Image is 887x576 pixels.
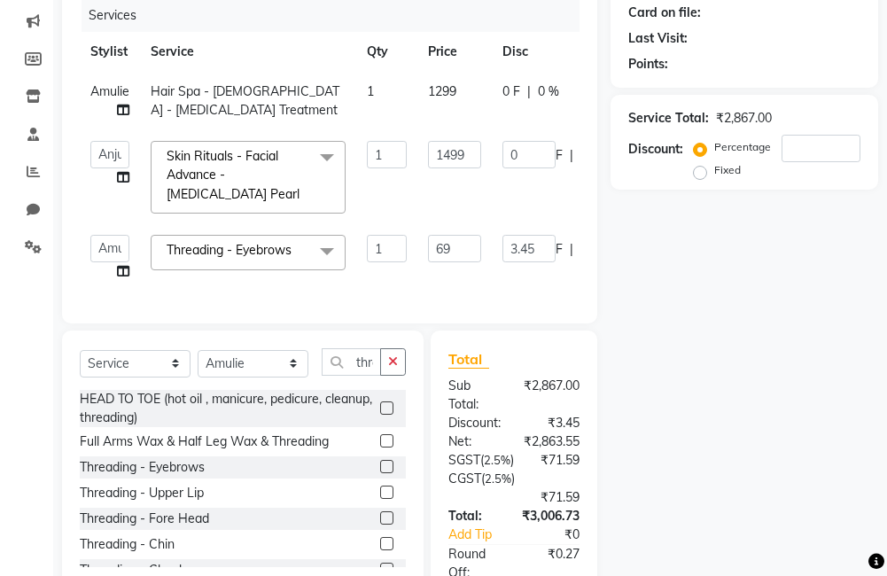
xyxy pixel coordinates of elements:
a: Add Tip [435,525,527,544]
div: ₹71.59 [435,488,593,507]
span: 1299 [428,83,456,99]
span: Hair Spa - [DEMOGRAPHIC_DATA] - [MEDICAL_DATA] Treatment [151,83,339,118]
span: 2.5% [485,471,511,486]
input: Search or Scan [322,348,381,376]
span: CGST [448,471,481,486]
div: Last Visit: [628,29,688,48]
div: Discount: [435,414,514,432]
div: Threading - Upper Lip [80,484,204,502]
span: | [570,146,573,165]
div: ₹0 [527,525,593,544]
span: Threading - Eyebrows [167,242,292,258]
th: Qty [356,32,417,72]
span: | [570,240,573,259]
div: Sub Total: [435,377,510,414]
span: Skin Rituals - Facial Advance - [MEDICAL_DATA] Pearl [167,148,300,202]
span: 0 % [538,82,559,101]
div: Net: [435,432,510,451]
a: x [300,186,307,202]
div: Threading - Chin [80,535,175,554]
div: HEAD TO TOE (hot oil , manicure, pedicure, cleanup, threading) [80,390,373,427]
div: ₹71.59 [527,451,593,470]
a: x [292,242,300,258]
label: Fixed [714,162,741,178]
th: Price [417,32,492,72]
div: Service Total: [628,109,709,128]
span: 1 [367,83,374,99]
div: ₹2,867.00 [510,377,593,414]
span: 2.5% [484,453,510,467]
div: ₹3.45 [514,414,593,432]
div: ₹2,867.00 [716,109,772,128]
span: SGST [448,452,480,468]
div: Total: [435,507,509,525]
div: ( ) [435,451,527,470]
th: Service [140,32,356,72]
span: 0 F [502,82,520,101]
div: Threading - Fore Head [80,510,209,528]
span: Total [448,350,489,369]
div: Threading - Eyebrows [80,458,205,477]
div: Points: [628,55,668,74]
span: | [527,82,531,101]
div: ₹2,863.55 [510,432,593,451]
div: Discount: [628,140,683,159]
th: Disc [492,32,655,72]
div: ( ) [435,470,593,488]
div: Card on file: [628,4,701,22]
span: F [556,146,563,165]
span: F [556,240,563,259]
div: ₹3,006.73 [509,507,593,525]
div: Full Arms Wax & Half Leg Wax & Threading [80,432,329,451]
th: Stylist [80,32,140,72]
span: Amulie [90,83,129,99]
label: Percentage [714,139,771,155]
